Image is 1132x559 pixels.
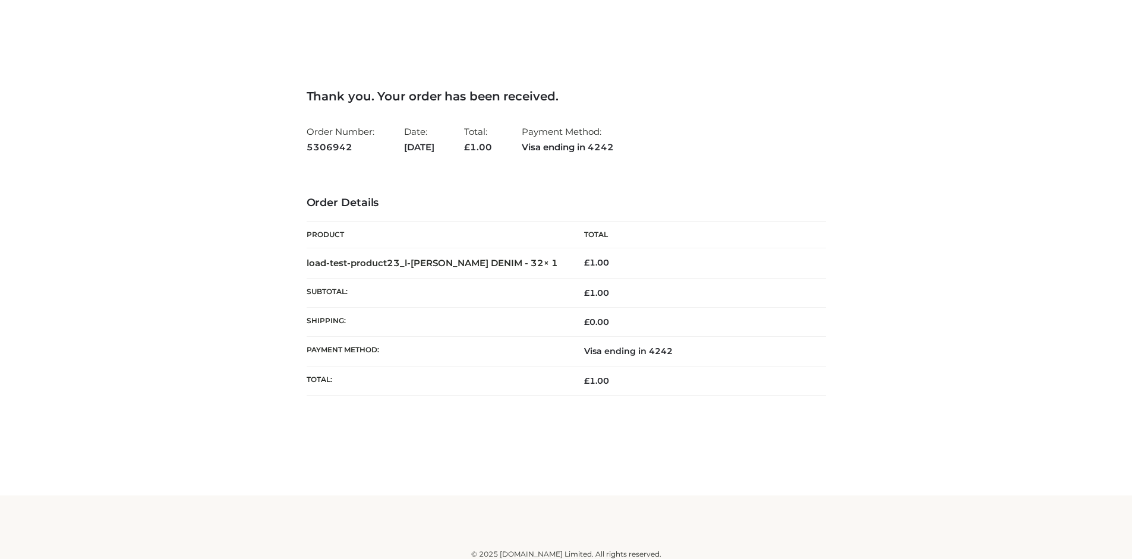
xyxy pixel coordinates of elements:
li: Order Number: [307,121,374,157]
th: Shipping: [307,308,566,337]
span: £ [584,288,589,298]
li: Payment Method: [522,121,614,157]
span: £ [584,375,589,386]
span: 1.00 [584,288,609,298]
h3: Order Details [307,197,826,210]
span: 1.00 [464,141,492,153]
li: Date: [404,121,434,157]
h3: Thank you. Your order has been received. [307,89,826,103]
bdi: 0.00 [584,317,609,327]
th: Subtotal: [307,278,566,307]
strong: [DATE] [404,140,434,155]
li: Total: [464,121,492,157]
th: Total [566,222,826,248]
span: 1.00 [584,375,609,386]
th: Payment method: [307,337,566,366]
strong: 5306942 [307,140,374,155]
td: Visa ending in 4242 [566,337,826,366]
span: £ [464,141,470,153]
strong: × 1 [544,257,558,269]
th: Product [307,222,566,248]
strong: load-test-product23_l-[PERSON_NAME] DENIM - 32 [307,257,558,269]
th: Total: [307,366,566,395]
span: £ [584,257,589,268]
strong: Visa ending in 4242 [522,140,614,155]
bdi: 1.00 [584,257,609,268]
span: £ [584,317,589,327]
